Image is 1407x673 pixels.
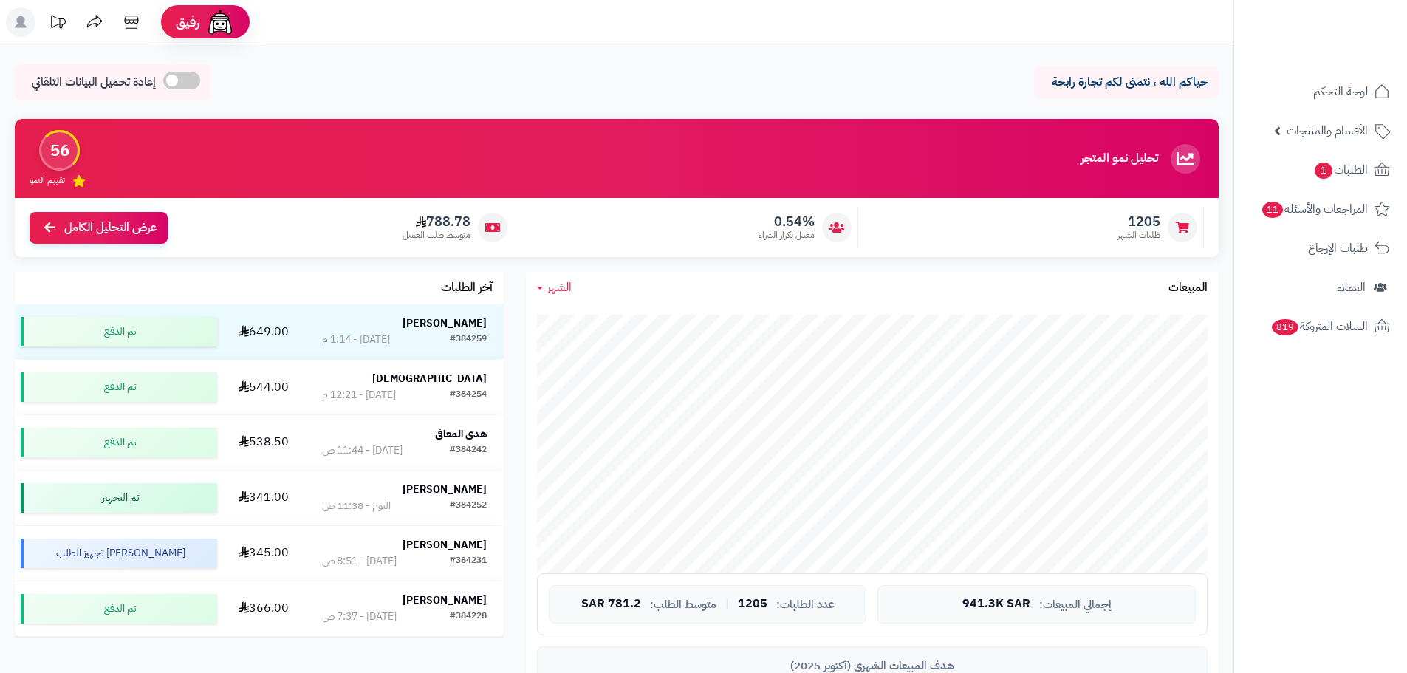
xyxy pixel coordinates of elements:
span: الأقسام والمنتجات [1287,120,1368,141]
span: إعادة تحميل البيانات التلقائي [32,74,156,91]
span: 781.2 SAR [581,598,641,611]
span: 11 [1262,202,1283,218]
div: [DATE] - 8:51 ص [322,554,397,569]
p: حياكم الله ، نتمنى لكم تجارة رابحة [1045,74,1208,91]
a: طلبات الإرجاع [1243,230,1398,266]
a: الطلبات1 [1243,152,1398,188]
div: تم التجهيز [21,483,217,513]
div: #384254 [450,388,487,403]
div: #384228 [450,609,487,624]
td: 345.00 [223,526,304,581]
div: #384259 [450,332,487,347]
h3: المبيعات [1168,281,1208,295]
td: 544.00 [223,360,304,414]
td: 538.50 [223,415,304,470]
td: 366.00 [223,581,304,636]
div: [DATE] - 1:14 م [322,332,390,347]
strong: [DEMOGRAPHIC_DATA] [372,371,487,386]
strong: هدى المعافى [435,426,487,442]
span: إجمالي المبيعات: [1039,598,1112,611]
span: عدد الطلبات: [776,598,835,611]
strong: [PERSON_NAME] [403,592,487,608]
a: العملاء [1243,270,1398,305]
div: [DATE] - 12:21 م [322,388,396,403]
td: 341.00 [223,471,304,525]
span: 1205 [738,598,767,611]
span: 1205 [1117,213,1160,230]
img: ai-face.png [205,7,235,37]
span: طلبات الإرجاع [1308,238,1368,259]
span: 819 [1272,319,1298,335]
div: اليوم - 11:38 ص [322,499,391,513]
span: 1 [1315,163,1332,179]
span: الطلبات [1313,160,1368,180]
span: متوسط طلب العميل [403,229,470,242]
span: الشهر [547,279,572,296]
a: لوحة التحكم [1243,74,1398,109]
strong: [PERSON_NAME] [403,482,487,497]
a: عرض التحليل الكامل [30,212,168,244]
a: السلات المتروكة819 [1243,309,1398,344]
div: تم الدفع [21,594,217,624]
div: [DATE] - 7:37 ص [322,609,397,624]
div: #384252 [450,499,487,513]
h3: تحليل نمو المتجر [1081,152,1158,165]
div: تم الدفع [21,428,217,457]
div: تم الدفع [21,317,217,346]
span: 941.3K SAR [962,598,1030,611]
span: طلبات الشهر [1117,229,1160,242]
span: السلات المتروكة [1270,316,1368,337]
a: المراجعات والأسئلة11 [1243,191,1398,227]
a: تحديثات المنصة [39,7,76,41]
span: معدل تكرار الشراء [759,229,815,242]
div: [DATE] - 11:44 ص [322,443,403,458]
span: المراجعات والأسئلة [1261,199,1368,219]
span: تقييم النمو [30,174,65,187]
span: عرض التحليل الكامل [64,219,157,236]
div: #384242 [450,443,487,458]
span: العملاء [1337,277,1366,298]
div: [PERSON_NAME] تجهيز الطلب [21,539,217,568]
span: رفيق [176,13,199,31]
span: 0.54% [759,213,815,230]
h3: آخر الطلبات [441,281,493,295]
span: 788.78 [403,213,470,230]
strong: [PERSON_NAME] [403,537,487,553]
div: #384231 [450,554,487,569]
img: logo-2.png [1307,38,1393,69]
a: الشهر [537,279,572,296]
span: لوحة التحكم [1313,81,1368,102]
span: متوسط الطلب: [650,598,716,611]
td: 649.00 [223,304,304,359]
span: | [725,598,729,609]
div: تم الدفع [21,372,217,402]
strong: [PERSON_NAME] [403,315,487,331]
